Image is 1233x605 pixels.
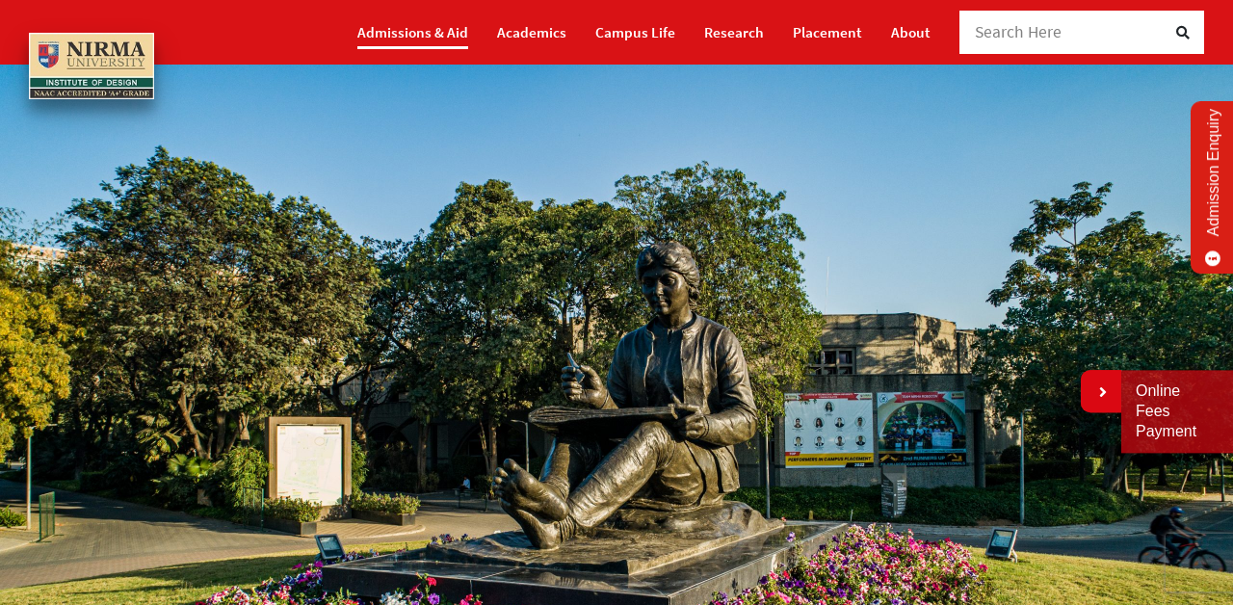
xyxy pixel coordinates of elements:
a: Placement [793,15,862,49]
img: main_logo [29,33,154,99]
a: Online Fees Payment [1136,381,1219,441]
a: Admissions & Aid [357,15,468,49]
span: Search Here [975,21,1062,42]
a: About [891,15,931,49]
a: Academics [497,15,566,49]
a: Research [704,15,764,49]
a: Campus Life [595,15,675,49]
